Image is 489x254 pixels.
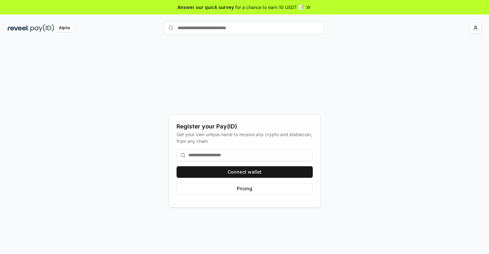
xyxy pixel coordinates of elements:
img: reveel_dark [8,24,29,32]
span: for a chance to earn 10 USDT 📝 [235,4,304,11]
button: Connect wallet [177,166,313,178]
button: Pricing [177,183,313,194]
img: pay_id [30,24,54,32]
div: Register your Pay(ID) [177,122,313,131]
span: Answer our quick survey [178,4,234,11]
div: Alpha [55,24,73,32]
div: Get your own unique name to receive any crypto and stablecoin, from any chain [177,131,313,144]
